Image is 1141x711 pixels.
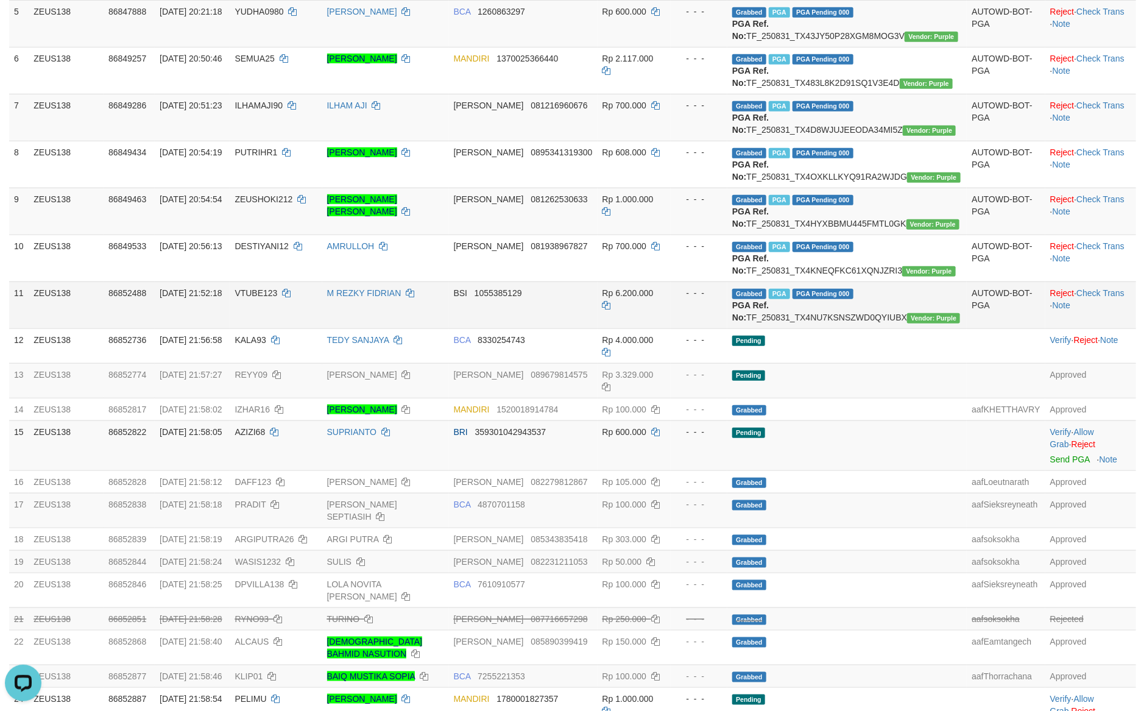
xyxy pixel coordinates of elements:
[732,207,769,228] b: PGA Ref. No:
[727,47,967,94] td: TF_250831_TX483L8K2D91SQ1V3E4D
[478,579,525,589] span: Copy 7610910577 to clipboard
[907,172,960,183] span: Vendor URL: https://trx4.1velocity.biz
[732,405,766,416] span: Grabbed
[1053,66,1071,76] a: Note
[732,500,766,511] span: Grabbed
[496,405,558,414] span: Copy 1520018914784 to clipboard
[1100,455,1118,464] a: Note
[676,533,722,545] div: - - -
[9,235,29,281] td: 10
[235,288,277,298] span: VTUBE123
[732,580,766,590] span: Grabbed
[1050,7,1075,16] a: Reject
[327,477,397,487] a: [PERSON_NAME]
[454,534,524,544] span: [PERSON_NAME]
[160,557,222,567] span: [DATE] 21:58:24
[1072,439,1096,449] a: Reject
[235,500,266,509] span: PRADIT
[676,613,722,625] div: - - -
[1045,363,1136,398] td: Approved
[160,54,222,63] span: [DATE] 20:50:46
[676,369,722,381] div: - - -
[108,671,146,681] span: 86852877
[29,47,104,94] td: ZEUS138
[967,47,1045,94] td: AUTOWD-BOT-PGA
[676,334,722,346] div: - - -
[108,101,146,110] span: 86849286
[454,335,471,345] span: BCA
[732,66,769,88] b: PGA Ref. No:
[29,281,104,328] td: ZEUS138
[327,579,397,601] a: LOLA NOVITA [PERSON_NAME]
[967,493,1045,528] td: aafSieksreyneath
[235,557,281,567] span: WASIS1232
[1045,573,1136,607] td: Approved
[1050,194,1075,204] a: Reject
[327,7,397,16] a: [PERSON_NAME]
[1053,113,1071,122] a: Note
[160,579,222,589] span: [DATE] 21:58:25
[602,241,646,251] span: Rp 700.000
[108,477,146,487] span: 86852828
[327,534,379,544] a: ARGI PUTRA
[1076,7,1125,16] a: Check Trans
[1045,328,1136,363] td: · ·
[769,242,790,252] span: Marked by aafRornrotha
[1076,54,1125,63] a: Check Trans
[454,614,524,624] span: [PERSON_NAME]
[9,141,29,188] td: 8
[602,370,654,380] span: Rp 3.329.000
[769,289,790,299] span: Marked by aafsolysreylen
[327,500,397,522] a: [PERSON_NAME] SEPTIASIH
[235,579,284,589] span: DPVILLA138
[29,550,104,573] td: ZEUS138
[478,335,525,345] span: Copy 8330254743 to clipboard
[1076,194,1125,204] a: Check Trans
[235,370,267,380] span: REYY09
[1050,241,1075,251] a: Reject
[235,477,271,487] span: DAFF123
[1053,300,1071,310] a: Note
[727,94,967,141] td: TF_250831_TX4D8WJUJEEODA34MI5Z
[1100,335,1118,345] a: Note
[108,7,146,16] span: 86847888
[9,281,29,328] td: 11
[1045,235,1136,281] td: · ·
[602,194,654,204] span: Rp 1.000.000
[727,188,967,235] td: TF_250831_TX4HYXBBMU445FMTL0GK
[29,607,104,630] td: ZEUS138
[732,300,769,322] b: PGA Ref. No:
[160,500,222,509] span: [DATE] 21:58:18
[900,79,953,89] span: Vendor URL: https://trx4.1velocity.biz
[676,99,722,111] div: - - -
[9,493,29,528] td: 17
[475,427,546,437] span: Copy 359301042943537 to clipboard
[1045,550,1136,573] td: Approved
[327,335,389,345] a: TEDY SANJAYA
[235,101,283,110] span: ILHAMAJI90
[531,101,587,110] span: Copy 081216960676 to clipboard
[1050,427,1094,449] a: Allow Grab
[793,7,853,18] span: PGA Pending
[9,470,29,493] td: 16
[108,557,146,567] span: 86852844
[727,281,967,328] td: TF_250831_TX4NU7KSNSZWD0QYIUBX
[327,54,397,63] a: [PERSON_NAME]
[676,403,722,416] div: - - -
[602,427,646,437] span: Rp 600.000
[793,195,853,205] span: PGA Pending
[454,500,471,509] span: BCA
[327,614,360,624] a: TURINO
[160,477,222,487] span: [DATE] 21:58:12
[602,335,654,345] span: Rp 4.000.000
[732,195,766,205] span: Grabbed
[235,335,266,345] span: KALA93
[327,427,376,437] a: SUPRIANTO
[793,242,853,252] span: PGA Pending
[967,528,1045,550] td: aafsoksokha
[160,370,222,380] span: [DATE] 21:57:27
[602,579,646,589] span: Rp 100.000
[327,370,397,380] a: [PERSON_NAME]
[1050,455,1090,464] a: Send PGA
[9,420,29,470] td: 15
